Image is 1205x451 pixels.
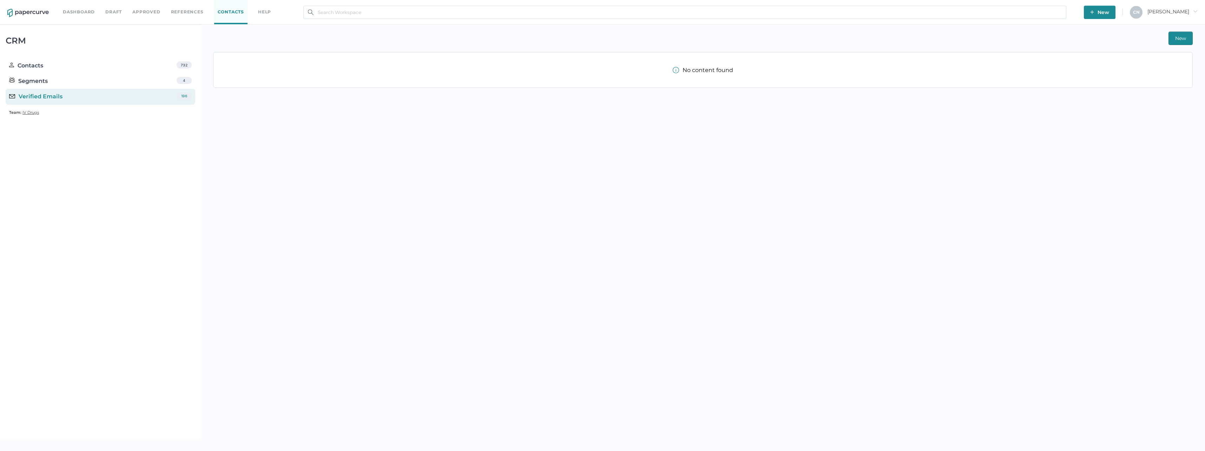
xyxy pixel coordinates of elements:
[105,8,122,16] a: Draft
[171,8,204,16] a: References
[177,61,192,68] div: 732
[1084,6,1115,19] button: New
[303,6,1066,19] input: Search Workspace
[1133,9,1140,15] span: C N
[9,61,43,70] div: Contacts
[258,8,271,16] div: help
[9,63,14,67] img: person.20a629c4.svg
[673,67,733,73] div: No content found
[1175,32,1186,45] span: New
[177,92,192,99] div: 196
[1147,8,1198,15] span: [PERSON_NAME]
[132,8,160,16] a: Approved
[1090,6,1109,19] span: New
[9,108,39,117] a: Team: IV Drugs
[9,77,48,85] div: Segments
[308,9,314,15] img: search.bf03fe8b.svg
[177,77,192,84] div: 4
[9,94,15,98] img: email-icon-black.c777dcea.svg
[673,67,679,73] img: info-tooltip-active.a952ecf1.svg
[7,9,49,17] img: papercurve-logo-colour.7244d18c.svg
[63,8,95,16] a: Dashboard
[1090,10,1094,14] img: plus-white.e19ec114.svg
[1193,9,1198,14] i: arrow_right
[6,38,195,44] div: CRM
[1168,32,1193,45] button: New
[22,110,39,115] span: IV Drugs
[9,92,62,101] div: Verified Emails
[9,77,15,83] img: segments.b9481e3d.svg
